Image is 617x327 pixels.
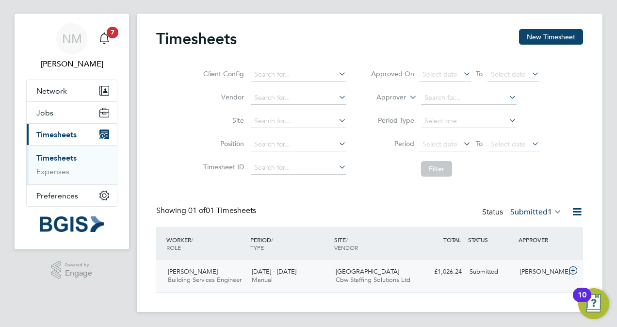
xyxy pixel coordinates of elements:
div: WORKER [164,231,248,256]
div: £1,026.24 [415,264,466,280]
span: / [191,236,193,244]
label: Period [371,139,414,148]
img: bgis-logo-retina.png [40,216,104,232]
span: Building Services Engineer [168,276,242,284]
span: 7 [107,27,118,38]
span: Nilesh Makwana [26,58,117,70]
label: Approver [362,93,406,102]
div: Timesheets [27,145,117,184]
button: New Timesheet [519,29,583,45]
input: Search for... [251,68,346,82]
button: Filter [421,161,452,177]
input: Search for... [251,114,346,128]
span: Engage [65,269,92,278]
label: Client Config [200,69,244,78]
span: To [473,67,486,80]
div: Showing [156,206,258,216]
span: Powered by [65,261,92,269]
input: Search for... [251,91,346,105]
span: 01 of [188,206,206,215]
span: NM [62,33,82,45]
span: Cbw Staffing Solutions Ltd [336,276,410,284]
span: VENDOR [334,244,358,251]
span: [GEOGRAPHIC_DATA] [336,267,399,276]
input: Search for... [421,91,517,105]
span: Select date [422,70,457,79]
a: Timesheets [36,153,77,163]
span: [DATE] - [DATE] [252,267,296,276]
button: Preferences [27,185,117,206]
button: Timesheets [27,124,117,145]
label: Site [200,116,244,125]
div: STATUS [466,231,516,248]
span: 1 [548,207,552,217]
label: Position [200,139,244,148]
a: Go to home page [26,216,117,232]
span: Timesheets [36,130,77,139]
span: Select date [491,140,526,148]
span: 01 Timesheets [188,206,256,215]
span: / [271,236,273,244]
nav: Main navigation [15,14,129,249]
span: Select date [491,70,526,79]
span: To [473,137,486,150]
div: APPROVER [516,231,567,248]
label: Vendor [200,93,244,101]
a: 7 [95,23,114,54]
span: Jobs [36,108,53,117]
button: Network [27,80,117,101]
div: Submitted [466,264,516,280]
label: Timesheet ID [200,163,244,171]
label: Submitted [510,207,562,217]
button: Jobs [27,102,117,123]
a: NM[PERSON_NAME] [26,23,117,70]
div: Status [482,206,564,219]
div: [PERSON_NAME] [516,264,567,280]
a: Expenses [36,167,69,176]
span: Select date [422,140,457,148]
span: ROLE [166,244,181,251]
label: Approved On [371,69,414,78]
h2: Timesheets [156,29,237,49]
label: Period Type [371,116,414,125]
span: Manual [252,276,273,284]
div: SITE [332,231,416,256]
span: / [346,236,348,244]
span: [PERSON_NAME] [168,267,218,276]
a: Powered byEngage [51,261,93,279]
button: Open Resource Center, 10 new notifications [578,288,609,319]
span: TOTAL [443,236,461,244]
div: PERIOD [248,231,332,256]
input: Select one [421,114,517,128]
span: Network [36,86,67,96]
span: Preferences [36,191,78,200]
input: Search for... [251,138,346,151]
input: Search for... [251,161,346,175]
div: 10 [578,295,586,308]
span: TYPE [250,244,264,251]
